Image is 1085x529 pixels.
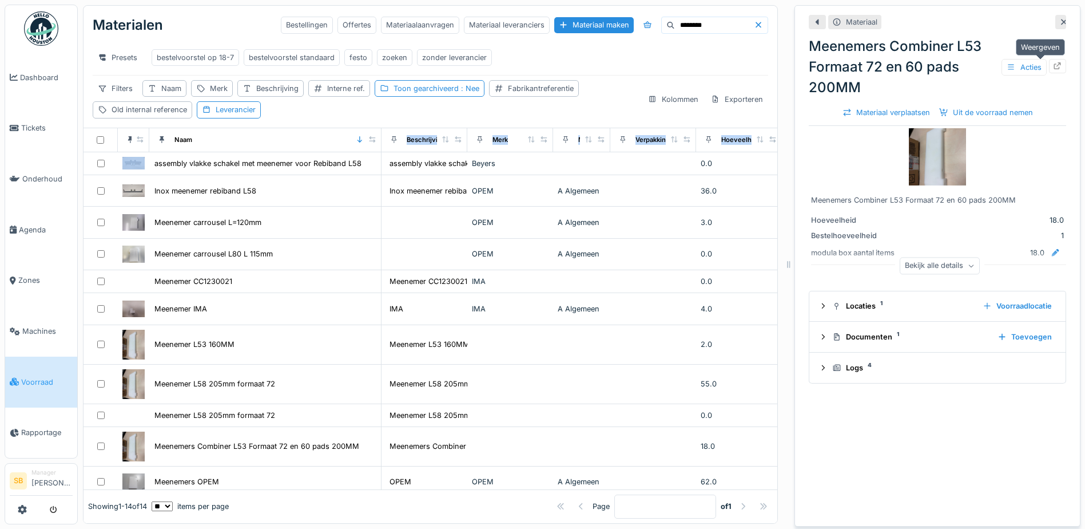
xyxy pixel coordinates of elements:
[993,329,1056,345] div: Toevoegen
[281,17,333,33] div: Bestellingen
[814,357,1061,378] summary: Logs4
[31,468,73,493] li: [PERSON_NAME]
[901,215,1064,226] div: 18.0
[809,36,1066,98] div: Meenemers Combiner L53 Formaat 72 en 60 pads 200MM
[154,217,261,228] div: Meenemer carrousel L=120mm
[382,52,407,63] div: zoeken
[390,410,510,421] div: Meenemer L58 205mm formaat 72
[122,246,145,262] img: Meenemer carrousel L80 L 115mm
[900,258,980,274] div: Bekijk alle details
[21,377,73,388] span: Voorraad
[978,298,1056,314] div: Voorraadlocatie
[122,369,145,399] img: Meenemer L58 205mm formaat 72
[811,230,897,241] div: Bestelhoeveelheid
[19,224,73,235] span: Agenda
[701,378,777,389] div: 55.0
[122,473,145,490] img: Meenemers OPEM
[578,135,636,145] div: Materiaalcategorie
[1016,39,1065,56] div: Weergeven
[154,248,273,259] div: Meenemer carrousel L80 L 115mm
[721,135,761,145] div: Hoeveelheid
[216,104,256,115] div: Leverancier
[390,378,562,389] div: Meenemer L58 205mm formaat 72 Combiner L58
[706,91,768,108] div: Exporteren
[327,83,365,94] div: Interne ref.
[558,476,606,487] div: A Algemeen
[10,468,73,496] a: SB Manager[PERSON_NAME]
[157,52,234,63] div: bestelvoorstel op 18-7
[5,153,77,204] a: Onderhoud
[154,276,232,287] div: Meenemer CC1230021
[901,230,1064,241] div: 1
[814,296,1061,317] summary: Locaties1Voorraadlocatie
[558,248,606,259] div: A Algemeen
[381,17,459,33] div: Materiaalaanvragen
[464,17,550,33] div: Materiaal leveranciers
[154,339,235,350] div: Meenemer L53 160MM
[390,158,575,169] div: assembly vlakke schakel met meenemer voor Rebib...
[472,276,549,287] div: IMA
[811,195,1064,206] div: Meenemers Combiner L53 Formaat 72 en 60 pads 200MM
[10,472,27,489] li: SB
[349,52,367,63] div: festo
[122,301,145,317] img: Meenemer IMA
[701,410,777,421] div: 0.0
[472,217,549,228] div: OPEM
[21,427,73,438] span: Rapportage
[210,83,228,94] div: Merk
[508,83,574,94] div: Fabrikantreferentie
[558,185,606,196] div: A Algemeen
[5,204,77,255] a: Agenda
[31,468,73,477] div: Manager
[1030,247,1044,258] div: 18.0
[701,185,777,196] div: 36.0
[459,84,479,93] span: : Nee
[249,52,335,63] div: bestelvoorstel standaard
[390,303,403,314] div: IMA
[122,157,145,169] img: assembly vlakke schakel met meenemer voor Rebiband L58
[643,91,704,108] div: Kolommen
[93,10,163,40] div: Materialen
[122,184,145,197] img: Inox meenemer rebiband L58
[701,476,777,487] div: 62.0
[5,357,77,408] a: Voorraad
[390,339,470,350] div: Meenemer L53 160MM
[20,72,73,83] span: Dashboard
[492,135,508,145] div: Merk
[256,83,299,94] div: Beschrijving
[22,326,73,337] span: Machines
[390,441,594,452] div: Meenemers Combiner L53 Formaat 72 en 60 pads 200MM
[701,217,777,228] div: 3.0
[154,158,361,169] div: assembly vlakke schakel met meenemer voor Rebiband L58
[5,255,77,306] a: Zones
[390,476,411,487] div: OPEM
[5,52,77,103] a: Dashboard
[935,105,1038,120] div: Uit de voorraad nemen
[88,501,147,512] div: Showing 1 - 14 of 14
[154,410,275,421] div: Meenemer L58 205mm formaat 72
[22,173,73,184] span: Onderhoud
[174,135,192,145] div: Naam
[472,303,549,314] div: IMA
[472,248,549,259] div: OPEM
[154,303,207,314] div: Meenemer IMA
[635,135,670,145] div: Verpakking
[152,501,229,512] div: items per page
[832,331,988,342] div: Documenten
[24,11,58,46] img: Badge_color-CXgf-gQk.svg
[5,306,77,357] a: Machines
[558,217,606,228] div: A Algemeen
[832,362,1052,373] div: Logs
[814,326,1061,348] summary: Documenten1Toevoegen
[122,330,145,360] img: Meenemer L53 160MM
[154,378,275,389] div: Meenemer L58 205mm formaat 72
[337,17,376,33] div: Offertes
[390,276,467,287] div: Meenemer CC1230021
[112,104,187,115] div: Old internal reference
[407,135,446,145] div: Beschrijving
[701,303,777,314] div: 4.0
[394,83,479,94] div: Toon gearchiveerd
[161,83,181,94] div: Naam
[811,215,897,226] div: Hoeveelheid
[472,185,549,196] div: OPEM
